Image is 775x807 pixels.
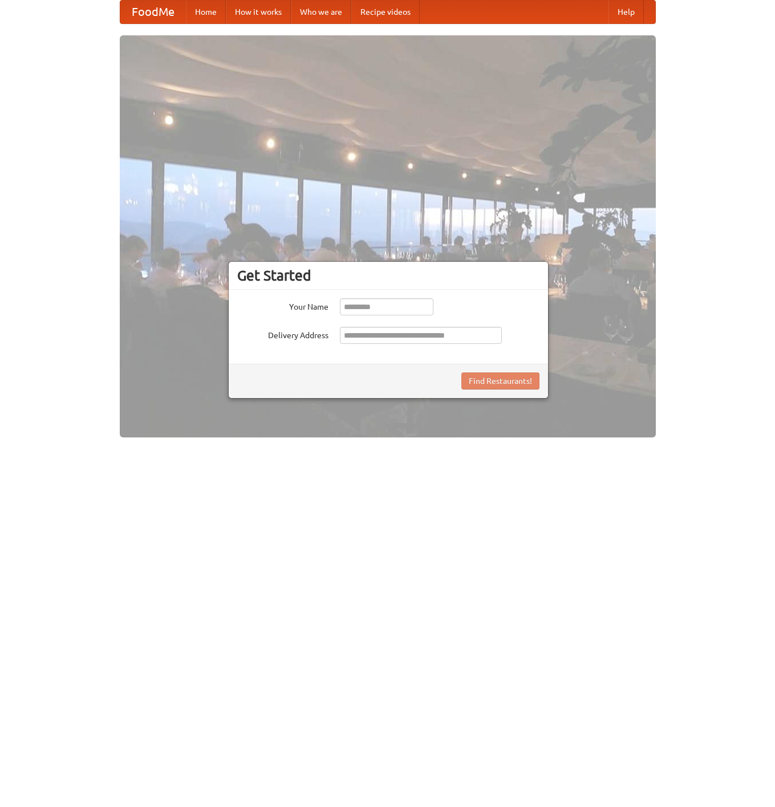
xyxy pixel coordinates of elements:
[291,1,351,23] a: Who we are
[461,372,539,390] button: Find Restaurants!
[186,1,226,23] a: Home
[237,327,328,341] label: Delivery Address
[351,1,420,23] a: Recipe videos
[237,298,328,313] label: Your Name
[237,267,539,284] h3: Get Started
[120,1,186,23] a: FoodMe
[608,1,644,23] a: Help
[226,1,291,23] a: How it works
